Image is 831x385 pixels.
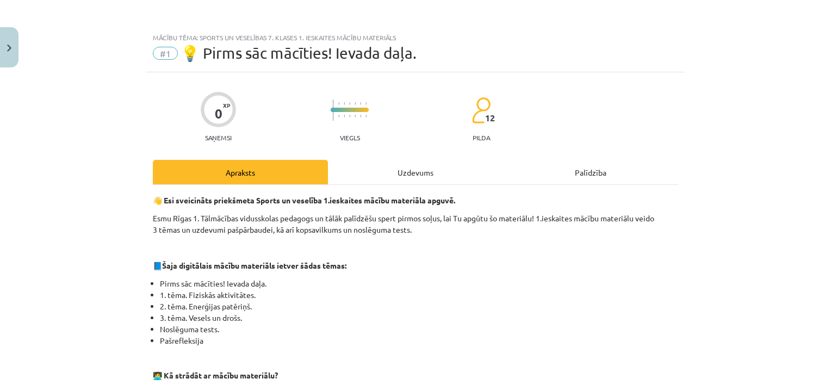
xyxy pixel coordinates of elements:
[160,301,678,312] li: 2. tēma. Enerģijas patēriņš.
[338,102,339,105] img: icon-short-line-57e1e144782c952c97e751825c79c345078a6d821885a25fce030b3d8c18986b.svg
[160,278,678,289] li: Pirms sāc mācīties! Ievada daļa.
[160,289,678,301] li: 1. tēma. Fiziskās aktivitātes.
[349,115,350,117] img: icon-short-line-57e1e144782c952c97e751825c79c345078a6d821885a25fce030b3d8c18986b.svg
[328,160,503,184] div: Uzdevums
[181,44,417,62] span: 💡 Pirms sāc mācīties! Ievada daļa.
[472,97,491,124] img: students-c634bb4e5e11cddfef0936a35e636f08e4e9abd3cc4e673bd6f9a4125e45ecb1.svg
[473,134,490,141] p: pilda
[153,260,678,271] p: 📘
[153,213,678,235] p: Esmu Rīgas 1. Tālmācības vidusskolas pedagogs un tālāk palīdzēšu spert pirmos soļus, lai Tu apgūt...
[153,370,278,380] strong: 🧑‍💻 Kā strādāt ar mācību materiālu?
[365,102,367,105] img: icon-short-line-57e1e144782c952c97e751825c79c345078a6d821885a25fce030b3d8c18986b.svg
[162,260,346,270] strong: Šaja digitālais mācību materiāls ietver šādas tēmas:
[333,100,334,121] img: icon-long-line-d9ea69661e0d244f92f715978eff75569469978d946b2353a9bb055b3ed8787d.svg
[355,115,356,117] img: icon-short-line-57e1e144782c952c97e751825c79c345078a6d821885a25fce030b3d8c18986b.svg
[153,34,678,41] div: Mācību tēma: Sports un veselības 7. klases 1. ieskaites mācību materiāls
[344,102,345,105] img: icon-short-line-57e1e144782c952c97e751825c79c345078a6d821885a25fce030b3d8c18986b.svg
[201,134,236,141] p: Saņemsi
[160,324,678,335] li: Noslēguma tests.
[153,195,455,205] strong: 👋 Esi sveicināts priekšmeta Sports un veselība 1.ieskaites mācību materiāla apguvē.
[360,115,361,117] img: icon-short-line-57e1e144782c952c97e751825c79c345078a6d821885a25fce030b3d8c18986b.svg
[153,47,178,60] span: #1
[503,160,678,184] div: Palīdzība
[153,160,328,184] div: Apraksts
[360,102,361,105] img: icon-short-line-57e1e144782c952c97e751825c79c345078a6d821885a25fce030b3d8c18986b.svg
[338,115,339,117] img: icon-short-line-57e1e144782c952c97e751825c79c345078a6d821885a25fce030b3d8c18986b.svg
[7,45,11,52] img: icon-close-lesson-0947bae3869378f0d4975bcd49f059093ad1ed9edebbc8119c70593378902aed.svg
[344,115,345,117] img: icon-short-line-57e1e144782c952c97e751825c79c345078a6d821885a25fce030b3d8c18986b.svg
[355,102,356,105] img: icon-short-line-57e1e144782c952c97e751825c79c345078a6d821885a25fce030b3d8c18986b.svg
[215,106,222,121] div: 0
[365,115,367,117] img: icon-short-line-57e1e144782c952c97e751825c79c345078a6d821885a25fce030b3d8c18986b.svg
[223,102,230,108] span: XP
[160,335,678,346] li: Pašrefleksija
[160,312,678,324] li: 3. tēma. Vesels un drošs.
[349,102,350,105] img: icon-short-line-57e1e144782c952c97e751825c79c345078a6d821885a25fce030b3d8c18986b.svg
[485,113,495,123] span: 12
[340,134,360,141] p: Viegls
